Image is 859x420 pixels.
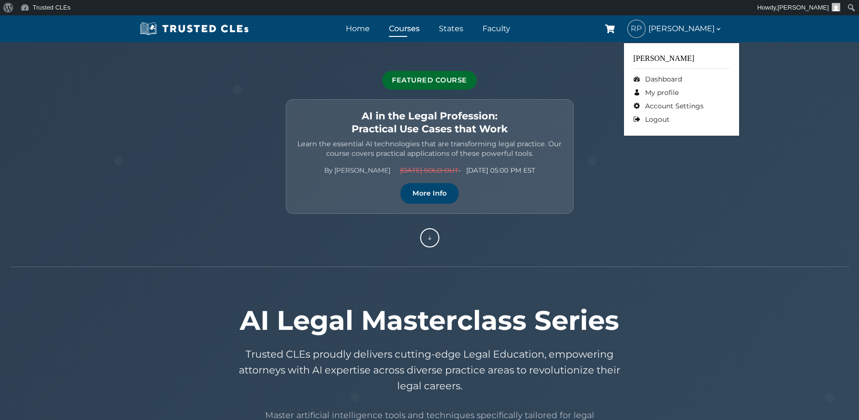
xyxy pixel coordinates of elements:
a: More Info [400,183,459,204]
p: Learn the essential AI technologies that are transforming legal practice. Our course covers pract... [296,139,564,158]
a: Courses [387,22,422,35]
span: • [DATE] 05:00 PM EST [400,165,535,176]
img: Trusted CLEs [137,22,252,36]
a: Home [343,22,372,35]
p: Trusted CLEs proudly delivers cutting-edge Legal Education, empowering attorneys with AI expertis... [238,346,622,394]
a: Account Settings [634,99,730,113]
span: ↓ [427,232,432,244]
span: [PERSON_NAME] [777,4,829,11]
div: [PERSON_NAME] [634,53,730,69]
a: States [436,22,466,35]
h2: AI in the Legal Profession: Practical Use Cases that Work [296,109,564,135]
div: Featured Course [382,71,477,90]
a: Dashboard [634,72,730,86]
span: [PERSON_NAME] [648,23,722,35]
a: Faculty [480,22,513,35]
h1: AI Legal Masterclass Series [142,304,718,337]
a: Logout [634,113,730,126]
a: My profile [634,86,730,99]
span: [DATE] SOLD OUT [400,166,459,174]
span: RP [628,20,645,37]
a: By [PERSON_NAME] [324,166,390,174]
